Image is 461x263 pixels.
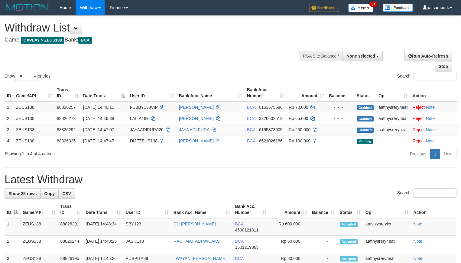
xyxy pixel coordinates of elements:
[329,138,352,144] div: - - -
[414,72,456,81] input: Search:
[269,201,310,218] th: Amount: activate to sort column ascending
[259,105,283,110] span: Copy 0153675586 to clipboard
[123,218,171,236] td: SBY123
[57,127,76,132] span: 88826292
[410,84,458,102] th: Action
[5,37,301,43] h4: Game: Bank:
[5,124,14,135] td: 3
[410,135,458,146] td: ·
[123,236,171,253] td: JASKET8
[232,201,269,218] th: Bank Acc. Number: activate to sort column ascending
[5,113,14,124] td: 2
[179,138,214,143] a: [PERSON_NAME]
[5,135,14,146] td: 4
[81,84,128,102] th: Date Trans.: activate to sort column descending
[357,128,374,133] span: Grabbed
[329,115,352,122] div: - - -
[413,138,425,143] a: Reject
[289,127,310,132] span: Rp 250.000
[397,188,456,198] label: Search:
[410,113,458,124] td: ·
[83,116,114,121] span: [DATE] 14:46:38
[310,218,337,236] td: -
[78,37,92,44] span: BCA
[397,72,456,81] label: Search:
[414,188,456,198] input: Search:
[174,256,227,261] a: I WAYAN [PERSON_NAME]
[410,102,458,113] td: ·
[5,236,20,253] td: 2
[179,116,214,121] a: [PERSON_NAME]
[128,84,177,102] th: User ID: activate to sort column ascending
[329,127,352,133] div: - - -
[83,127,114,132] span: [DATE] 14:47:07
[57,105,76,110] span: 88826257
[247,105,255,110] span: BCA
[413,105,425,110] a: Reject
[354,84,376,102] th: Status
[357,139,373,144] span: Pending
[130,138,157,143] span: DIJEZEUS138
[430,149,440,159] a: 1
[179,127,209,132] a: JAYA ADI PURA
[346,54,375,58] span: None selected
[310,236,337,253] td: -
[20,218,58,236] td: ZEUS138
[14,135,54,146] td: ZEUS138
[14,84,54,102] th: Game/API: activate to sort column ascending
[413,127,425,132] a: Reject
[326,84,354,102] th: Balance
[177,84,245,102] th: Bank Acc. Name: activate to sort column ascending
[329,104,352,110] div: - - -
[235,228,258,232] span: Copy 4690121811 to clipboard
[413,221,422,226] a: Note
[309,4,339,12] img: Feedback.jpg
[5,3,50,12] img: MOTION_logo.png
[348,4,374,12] img: Button%20Memo.svg
[383,4,413,12] img: panduan.png
[83,105,114,110] span: [DATE] 14:46:11
[235,239,243,244] span: BCA
[337,201,363,218] th: Status: activate to sort column ascending
[130,116,149,121] span: LAILA189
[179,105,214,110] a: [PERSON_NAME]
[413,116,425,121] a: Reject
[247,127,255,132] span: BCA
[289,116,308,121] span: Rp 65.000
[5,201,20,218] th: ID: activate to sort column descending
[247,116,255,121] span: BCA
[363,201,411,218] th: Op: activate to sort column ascending
[357,105,374,110] span: Grabbed
[83,236,123,253] td: [DATE] 14:48:26
[259,127,283,132] span: Copy 6155373605 to clipboard
[14,113,54,124] td: ZEUS138
[406,149,430,159] a: Previous
[123,201,171,218] th: User ID: activate to sort column ascending
[376,113,410,124] td: aafthysreryneat
[245,84,286,102] th: Bank Acc. Number: activate to sort column ascending
[259,116,283,121] span: Copy 3320602512 to clipboard
[5,188,41,199] a: Show 25 rows
[8,191,37,196] span: Show 25 rows
[435,61,452,72] a: Stop
[20,236,58,253] td: ZEUS138
[174,221,216,226] a: DJI [PERSON_NAME]
[340,222,358,227] span: Accepted
[14,124,54,135] td: ZEUS138
[5,174,456,186] h1: Latest Withdraw
[20,201,58,218] th: Game/API: activate to sort column ascending
[174,239,220,244] a: RACHMAT ADI WICAKS
[426,105,435,110] a: Note
[62,191,71,196] span: CSV
[57,116,76,121] span: 88826273
[286,84,326,102] th: Amount: activate to sort column ascending
[58,188,75,199] a: CSV
[410,124,458,135] td: ·
[310,201,337,218] th: Balance: activate to sort column ascending
[21,37,64,44] span: OXPLAY > ZEUS138
[130,105,158,110] span: FEBBY138VIP
[235,256,243,261] span: BCA
[363,236,411,253] td: aafthysreryneat
[235,221,243,226] span: BCA
[404,51,452,61] a: Run Auto-Refresh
